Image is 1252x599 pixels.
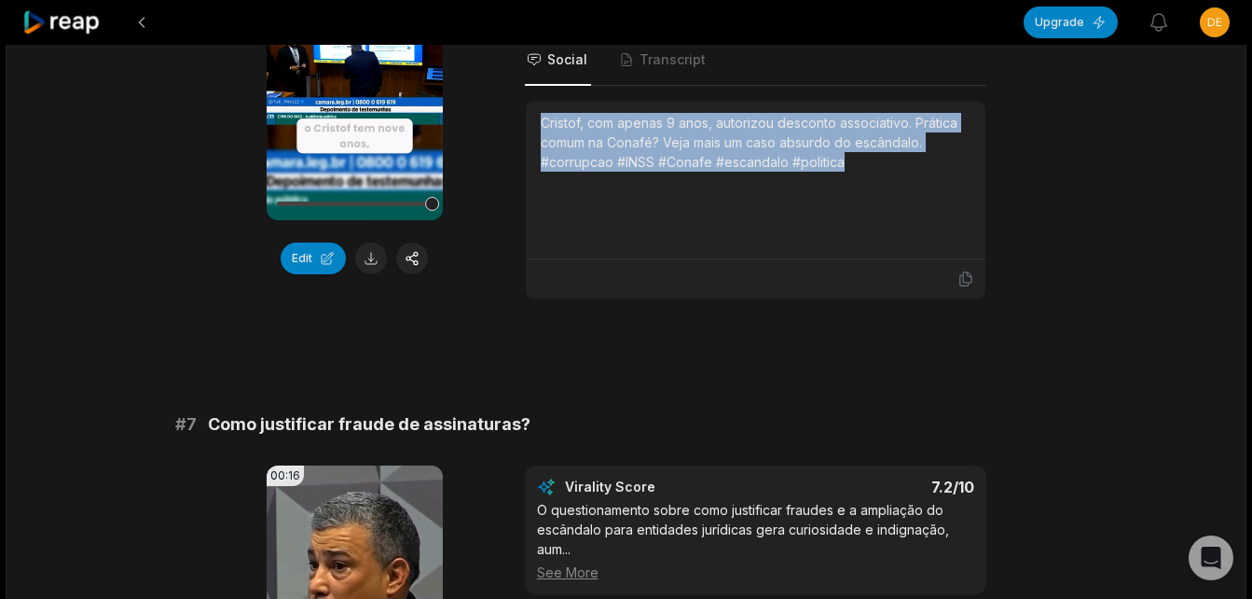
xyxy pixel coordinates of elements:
div: O questionamento sobre como justificar fraudes e a ampliação do escândalo para entidades jurídica... [537,500,974,582]
span: Transcript [640,50,706,69]
div: Cristof, com apenas 9 anos, autorizou desconto associativo. Prática comum na Conafé? Veja mais um... [541,113,970,172]
button: Upgrade [1024,7,1118,38]
span: Como justificar fraude de assinaturas? [208,411,530,438]
span: # 7 [175,411,197,438]
div: Open Intercom Messenger [1189,536,1233,580]
div: 7.2 /10 [774,478,974,496]
button: Edit [281,243,346,274]
span: Social [547,50,587,69]
div: Virality Score [565,478,765,496]
div: See More [537,563,974,582]
nav: Tabs [525,35,986,86]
